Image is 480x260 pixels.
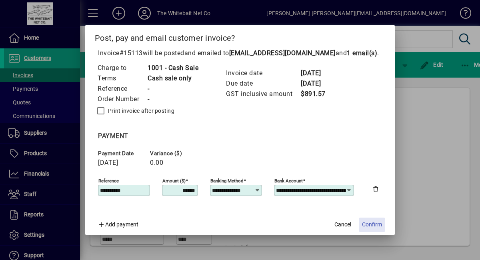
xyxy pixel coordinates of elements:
[147,63,198,73] td: 1001 - Cash Sale
[162,178,186,183] mat-label: Amount ($)
[120,49,143,57] span: #15113
[97,94,147,104] td: Order Number
[229,49,336,57] b: [EMAIL_ADDRESS][DOMAIN_NAME]
[359,218,385,232] button: Confirm
[97,73,147,84] td: Terms
[226,68,300,78] td: Invoice date
[226,89,300,99] td: GST inclusive amount
[362,220,382,229] span: Confirm
[95,48,385,58] p: Invoice will be posted .
[98,178,119,183] mat-label: Reference
[300,89,332,99] td: $891.57
[85,25,395,48] h2: Post, pay and email customer invoice?
[95,218,142,232] button: Add payment
[97,63,147,73] td: Charge to
[300,78,332,89] td: [DATE]
[147,94,198,104] td: -
[274,178,303,183] mat-label: Bank Account
[105,221,138,228] span: Add payment
[210,178,244,183] mat-label: Banking method
[98,150,146,156] span: Payment date
[150,159,163,166] span: 0.00
[336,49,378,57] span: and
[330,218,356,232] button: Cancel
[106,107,174,115] label: Print invoice after posting
[347,49,377,57] b: 1 email(s)
[98,132,128,140] span: Payment
[97,84,147,94] td: Reference
[334,220,351,229] span: Cancel
[147,73,198,84] td: Cash sale only
[300,68,332,78] td: [DATE]
[184,49,378,57] span: and emailed to
[150,150,198,156] span: Variance ($)
[98,159,118,166] span: [DATE]
[147,84,198,94] td: -
[226,78,300,89] td: Due date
